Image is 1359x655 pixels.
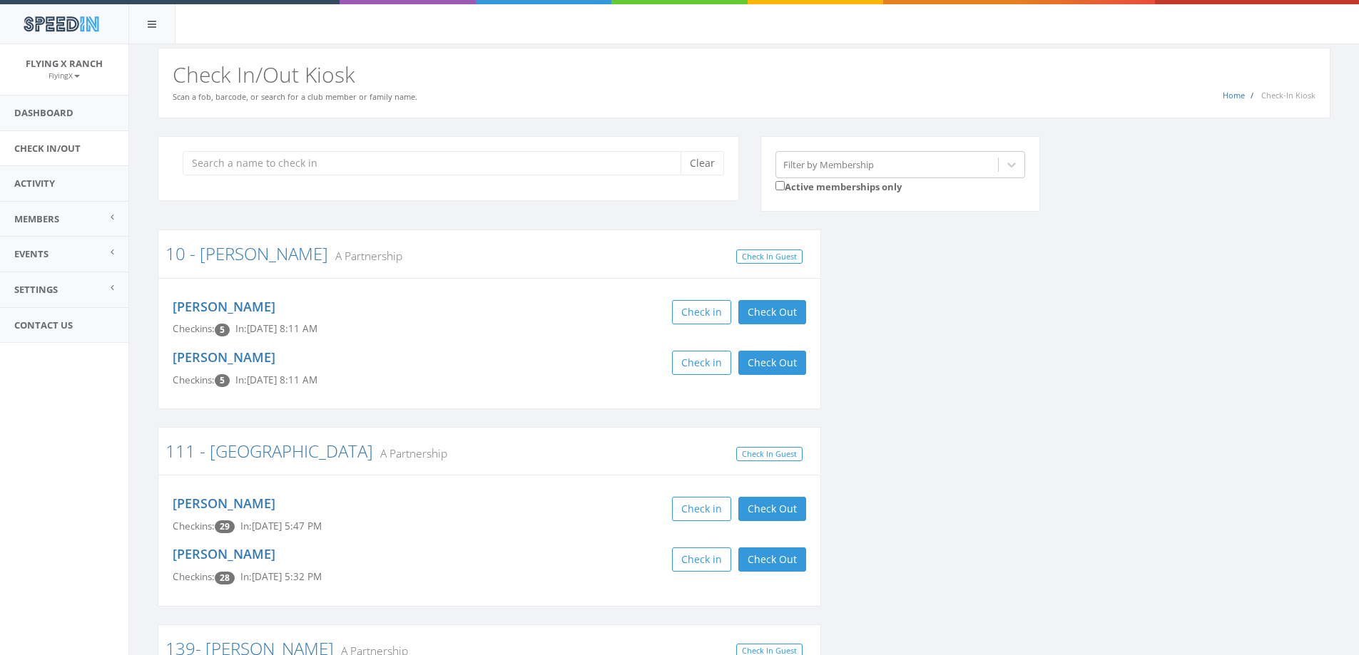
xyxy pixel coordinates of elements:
[736,249,803,264] a: Check In Guest
[672,547,731,572] button: Check in
[672,497,731,521] button: Check in
[736,447,803,462] a: Check In Guest
[738,497,806,521] button: Check Out
[235,373,317,386] span: In: [DATE] 8:11 AM
[783,158,874,171] div: Filter by Membership
[240,570,322,583] span: In: [DATE] 5:32 PM
[166,242,328,265] a: 10 - [PERSON_NAME]
[14,212,59,225] span: Members
[215,572,235,584] span: Checkin count
[173,322,215,335] span: Checkins:
[173,373,215,386] span: Checkins:
[328,248,402,264] small: A Partnership
[681,151,724,175] button: Clear
[738,300,806,324] button: Check Out
[373,445,447,461] small: A Partnership
[235,322,317,335] span: In: [DATE] 8:11 AM
[173,520,215,532] span: Checkins:
[14,247,49,260] span: Events
[14,319,73,331] span: Contact Us
[183,151,691,175] input: Search a name to check in
[240,520,322,532] span: In: [DATE] 5:47 PM
[775,178,902,194] label: Active memberships only
[672,351,731,375] button: Check in
[173,495,275,512] a: [PERSON_NAME]
[14,283,58,296] span: Settings
[166,439,373,463] a: 111 - [GEOGRAPHIC_DATA]
[173,545,275,562] a: [PERSON_NAME]
[1261,90,1315,100] span: Check-In Kiosk
[173,570,215,583] span: Checkins:
[738,351,806,375] button: Check Out
[672,300,731,324] button: Check in
[26,57,103,70] span: Flying X Ranch
[49,68,80,81] a: FlyingX
[16,11,106,37] img: speedin_logo.png
[173,63,1315,86] h2: Check In/Out Kiosk
[173,91,417,102] small: Scan a fob, barcode, or search for a club member or family name.
[775,181,785,190] input: Active memberships only
[173,349,275,366] a: [PERSON_NAME]
[215,324,230,336] span: Checkin count
[1223,90,1245,100] a: Home
[173,298,275,315] a: [PERSON_NAME]
[738,547,806,572] button: Check Out
[215,374,230,387] span: Checkin count
[215,520,235,533] span: Checkin count
[49,71,80,81] small: FlyingX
